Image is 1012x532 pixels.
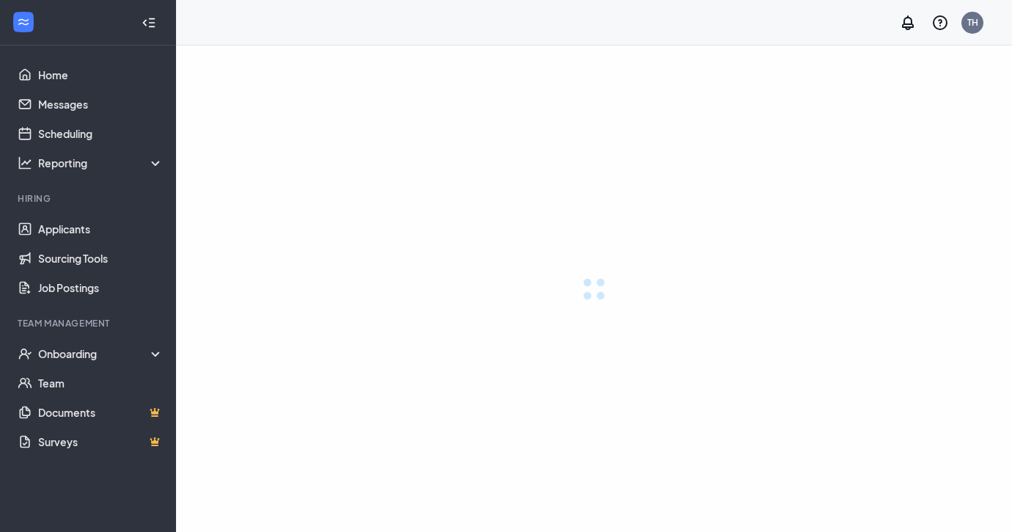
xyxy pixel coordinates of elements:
a: Job Postings [38,273,164,302]
svg: WorkstreamLogo [16,15,31,29]
div: Reporting [38,156,164,170]
svg: Notifications [899,14,917,32]
div: TH [967,16,978,29]
a: DocumentsCrown [38,398,164,427]
div: Onboarding [38,346,164,361]
svg: UserCheck [18,346,32,361]
a: Messages [38,90,164,119]
a: Scheduling [38,119,164,148]
svg: Analysis [18,156,32,170]
svg: Collapse [142,15,156,30]
a: Team [38,368,164,398]
a: Applicants [38,214,164,244]
a: Sourcing Tools [38,244,164,273]
a: SurveysCrown [38,427,164,456]
a: Home [38,60,164,90]
div: Hiring [18,192,161,205]
svg: QuestionInfo [931,14,949,32]
div: Team Management [18,317,161,329]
